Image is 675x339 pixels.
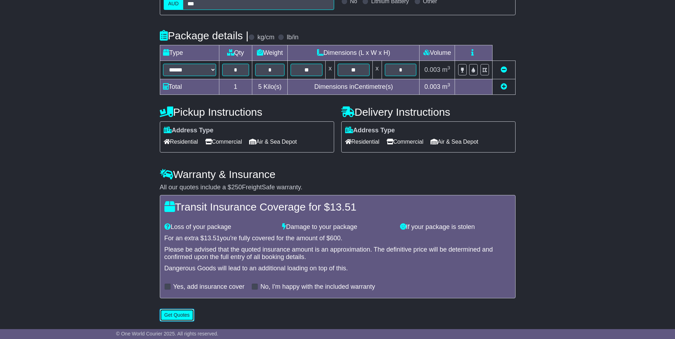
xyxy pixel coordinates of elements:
[164,201,511,213] h4: Transit Insurance Coverage for $
[258,83,261,90] span: 5
[160,309,195,321] button: Get Quotes
[173,283,244,291] label: Yes, add insurance cover
[442,66,450,73] span: m
[160,168,516,180] h4: Warranty & Insurance
[164,246,511,261] div: Please be advised that the quoted insurance amount is an approximation. The definitive price will...
[249,136,297,147] span: Air & Sea Depot
[326,61,335,79] td: x
[448,65,450,70] sup: 3
[424,66,440,73] span: 0.003
[448,82,450,87] sup: 3
[341,106,516,118] h4: Delivery Instructions
[160,106,334,118] h4: Pickup Instructions
[501,66,507,73] a: Remove this item
[161,223,279,231] div: Loss of your package
[219,79,252,95] td: 1
[330,201,356,213] span: 13.51
[231,184,242,191] span: 250
[288,79,420,95] td: Dimensions in Centimetre(s)
[205,136,242,147] span: Commercial
[252,79,288,95] td: Kilo(s)
[420,45,455,61] td: Volume
[442,83,450,90] span: m
[164,127,214,134] label: Address Type
[257,34,274,41] label: kg/cm
[219,45,252,61] td: Qty
[372,61,382,79] td: x
[160,79,219,95] td: Total
[116,331,219,337] span: © One World Courier 2025. All rights reserved.
[330,235,341,242] span: 600
[288,45,420,61] td: Dimensions (L x W x H)
[160,45,219,61] td: Type
[252,45,288,61] td: Weight
[279,223,396,231] div: Damage to your package
[431,136,478,147] span: Air & Sea Depot
[396,223,514,231] div: If your package is stolen
[501,83,507,90] a: Add new item
[160,184,516,191] div: All our quotes include a $ FreightSafe warranty.
[164,235,511,242] div: For an extra $ you're fully covered for the amount of $ .
[204,235,220,242] span: 13.51
[345,136,379,147] span: Residential
[164,136,198,147] span: Residential
[164,265,511,272] div: Dangerous Goods will lead to an additional loading on top of this.
[424,83,440,90] span: 0.003
[387,136,423,147] span: Commercial
[260,283,375,291] label: No, I'm happy with the included warranty
[287,34,298,41] label: lb/in
[160,30,249,41] h4: Package details |
[345,127,395,134] label: Address Type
